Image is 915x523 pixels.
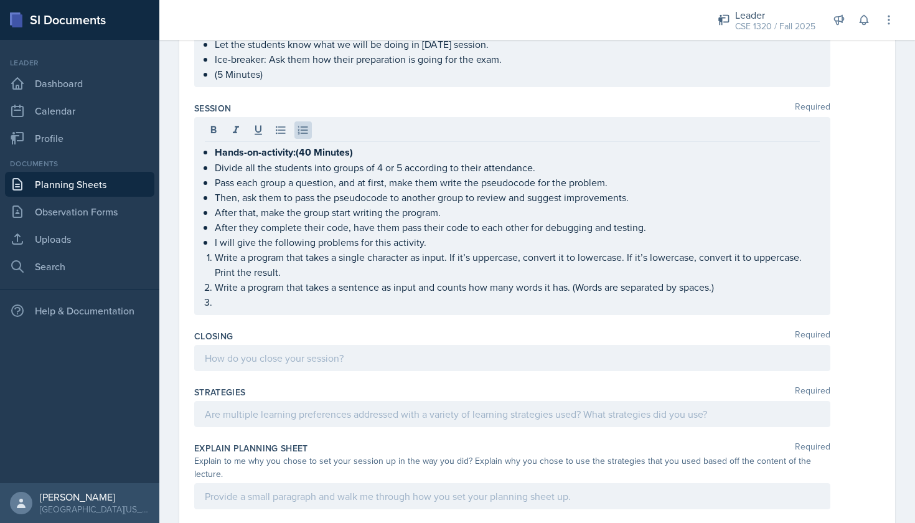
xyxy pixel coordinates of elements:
[215,220,820,235] p: After they complete their code, have them pass their code to each other for debugging and testing.
[795,386,830,398] span: Required
[40,503,149,516] div: [GEOGRAPHIC_DATA][US_STATE]
[215,250,820,280] p: Write a program that takes a single character as input. If it’s uppercase, convert it to lowercas...
[5,199,154,224] a: Observation Forms
[215,190,820,205] p: Then, ask them to pass the pseudocode to another group to review and suggest improvements.
[795,102,830,115] span: Required
[194,330,233,342] label: Closing
[194,386,246,398] label: Strategies
[215,205,820,220] p: After that, make the group start writing the program.
[215,37,820,52] p: Let the students know what we will be doing in [DATE] session.
[215,280,820,294] p: Write a program that takes a sentence as input and counts how many words it has. (Words are separ...
[215,160,820,175] p: Divide all the students into groups of 4 or 5 according to their attendance.
[735,7,815,22] div: Leader
[215,175,820,190] p: Pass each group a question, and at first, make them write the pseudocode for the problem.
[795,442,830,455] span: Required
[215,235,820,250] p: I will give the following problems for this activity.
[215,145,353,159] strong: Hands-on-activity:(40 Minutes)
[194,442,308,455] label: Explain Planning Sheet
[215,52,820,67] p: Ice-breaker: Ask them how their preparation is going for the exam.
[5,172,154,197] a: Planning Sheets
[194,102,231,115] label: Session
[5,126,154,151] a: Profile
[5,158,154,169] div: Documents
[40,491,149,503] div: [PERSON_NAME]
[5,57,154,68] div: Leader
[5,298,154,323] div: Help & Documentation
[215,67,820,82] p: (5 Minutes)
[5,98,154,123] a: Calendar
[735,20,815,33] div: CSE 1320 / Fall 2025
[194,455,830,481] div: Explain to me why you chose to set your session up in the way you did? Explain why you chose to u...
[5,254,154,279] a: Search
[5,71,154,96] a: Dashboard
[795,330,830,342] span: Required
[5,227,154,252] a: Uploads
